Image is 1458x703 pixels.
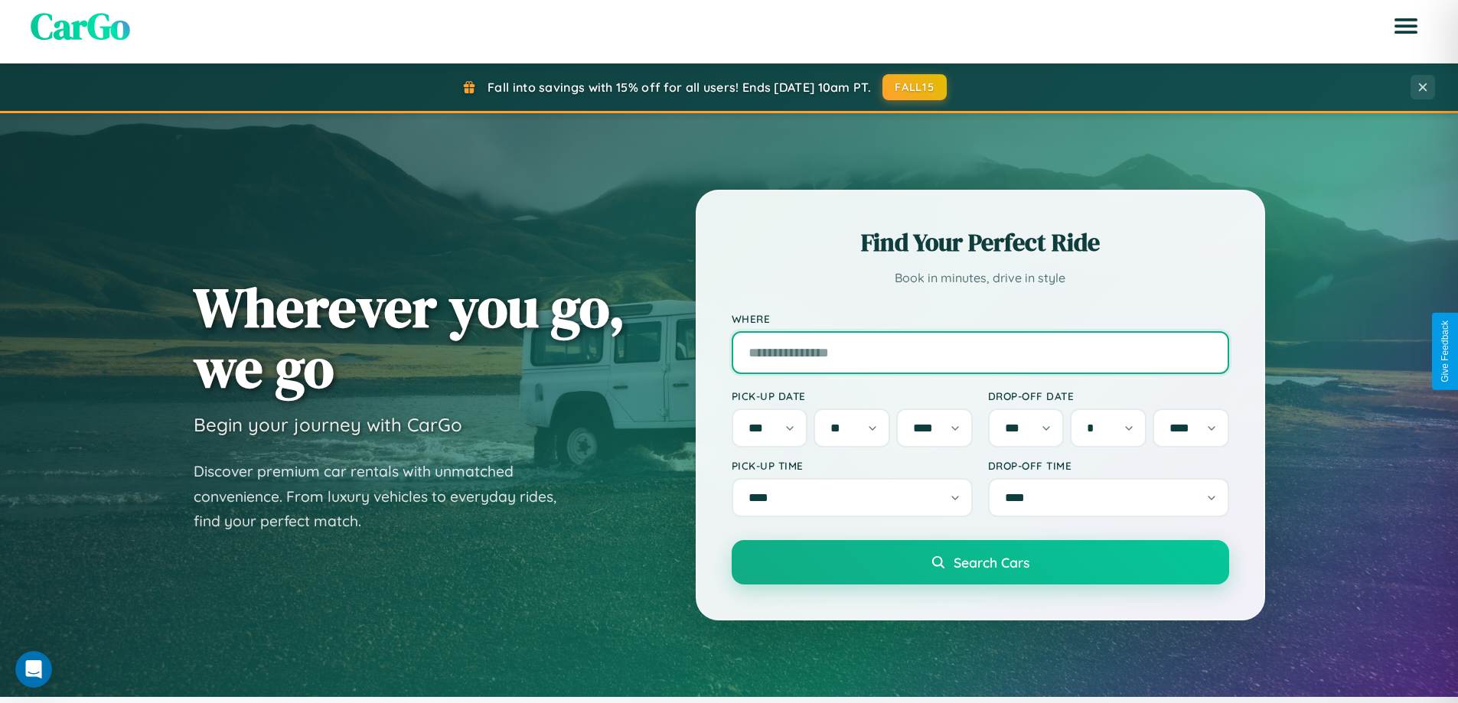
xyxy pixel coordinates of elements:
button: Search Cars [732,540,1229,584]
label: Pick-up Time [732,459,973,472]
h1: Wherever you go, we go [194,277,625,398]
label: Drop-off Time [988,459,1229,472]
div: Give Feedback [1440,321,1450,382]
label: Where [732,312,1229,325]
button: Open menu [1385,5,1427,47]
span: CarGo [31,1,130,51]
iframe: Intercom live chat [15,651,52,688]
span: Search Cars [954,554,1029,571]
p: Discover premium car rentals with unmatched convenience. From luxury vehicles to everyday rides, ... [194,459,576,534]
label: Drop-off Date [988,389,1229,402]
label: Pick-up Date [732,389,973,402]
h3: Begin your journey with CarGo [194,413,462,436]
button: FALL15 [882,74,947,100]
p: Book in minutes, drive in style [732,267,1229,289]
h2: Find Your Perfect Ride [732,226,1229,259]
span: Fall into savings with 15% off for all users! Ends [DATE] 10am PT. [488,80,871,95]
